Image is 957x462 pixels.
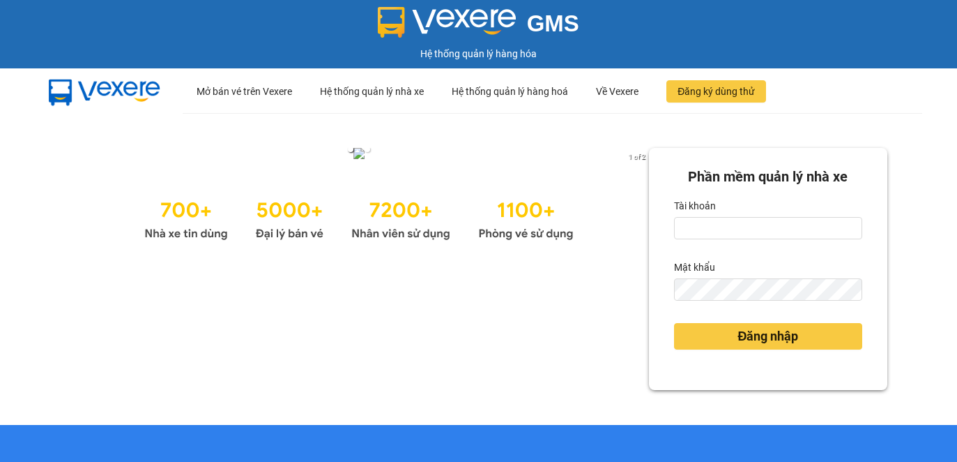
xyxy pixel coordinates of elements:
[596,69,638,114] div: Về Vexere
[527,10,579,36] span: GMS
[35,68,174,114] img: mbUUG5Q.png
[677,84,755,99] span: Đăng ký dùng thử
[625,148,649,166] p: 1 of 2
[70,148,89,163] button: previous slide / item
[320,69,424,114] div: Hệ thống quản lý nhà xe
[674,278,862,301] input: Mật khẩu
[674,195,716,217] label: Tài khoản
[3,46,954,61] div: Hệ thống quản lý hàng hóa
[348,147,353,152] li: slide item 1
[197,69,292,114] div: Mở bán vé trên Vexere
[378,21,579,32] a: GMS
[674,256,715,278] label: Mật khẩu
[737,327,798,346] span: Đăng nhập
[629,148,649,163] button: next slide / item
[365,147,370,152] li: slide item 2
[666,80,766,103] button: Đăng ký dùng thử
[452,69,568,114] div: Hệ thống quản lý hàng hoá
[144,191,574,244] img: Statistics.png
[674,323,862,350] button: Đăng nhập
[378,7,516,38] img: logo 2
[674,217,862,239] input: Tài khoản
[674,166,862,188] div: Phần mềm quản lý nhà xe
